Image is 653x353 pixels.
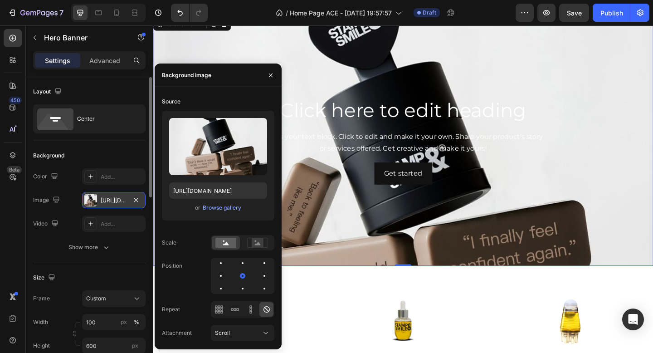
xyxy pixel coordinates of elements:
label: Height [33,342,50,350]
div: Color [33,171,60,183]
div: Browse gallery [203,204,241,212]
span: Save [567,9,582,17]
button: % [118,317,129,328]
div: % [134,318,139,326]
div: Get started [252,155,293,168]
p: Settings [45,56,70,65]
div: Beta [7,166,22,173]
h2: Click here to edit heading [7,78,537,107]
div: Size [33,272,57,284]
div: Add... [101,173,143,181]
div: Image [33,194,62,206]
button: Scroll [211,325,274,341]
span: Home Page ACE - [DATE] 19:57:57 [290,8,392,18]
img: Alt Image [52,298,129,346]
span: Scroll [215,329,230,336]
span: Custom [86,294,106,303]
p: Hero Banner [44,32,121,43]
button: Publish [593,4,631,22]
div: Scale [162,239,176,247]
div: Repeat [162,305,180,314]
div: Show more [68,243,111,252]
div: px [121,318,127,326]
div: Center [77,108,132,129]
iframe: To enrich screen reader interactions, please activate Accessibility in Grammarly extension settings [153,25,653,353]
button: Save [559,4,589,22]
span: or [195,202,200,213]
div: Undo/Redo [171,4,208,22]
div: 450 [9,97,22,104]
img: preview-image [169,118,267,175]
button: 7 [4,4,68,22]
button: Show more [33,239,146,255]
span: / [286,8,288,18]
div: Background image [162,71,211,79]
div: Video [33,218,60,230]
label: Frame [33,294,50,303]
button: px [131,317,142,328]
p: 7 [59,7,63,18]
div: Layout [33,86,63,98]
div: This is your text block. Click to edit and make it your own. Share your product's story or servic... [7,114,537,142]
div: Position [162,262,182,270]
img: Alt Image [258,298,286,347]
div: Attachment [162,329,192,337]
span: Draft [423,9,436,17]
div: Background [33,152,64,160]
div: Publish [600,8,623,18]
button: Get started [241,149,304,173]
input: px% [82,314,146,330]
div: [URL][DOMAIN_NAME] [101,196,127,205]
div: Source [162,98,180,106]
img: Alt Image [443,298,465,347]
div: Open Intercom Messenger [622,309,644,330]
p: Advanced [89,56,120,65]
button: Browse gallery [202,203,242,212]
input: https://example.com/image.jpg [169,182,267,199]
div: Add... [101,220,143,228]
span: px [132,342,138,349]
button: Custom [82,290,146,307]
label: Width [33,318,48,326]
